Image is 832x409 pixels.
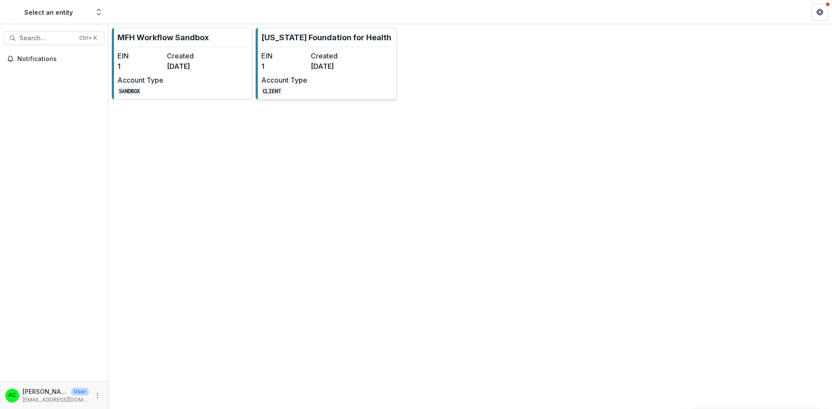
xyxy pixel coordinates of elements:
code: CLIENT [261,87,282,96]
p: MFH Workflow Sandbox [117,32,209,43]
dd: [DATE] [311,61,357,71]
dt: EIN [117,51,163,61]
p: [EMAIL_ADDRESS][DOMAIN_NAME] [23,396,89,404]
dt: Created [311,51,357,61]
div: Select an entity [24,8,73,17]
div: Ctrl + K [78,33,99,43]
button: More [92,390,103,401]
dd: 1 [261,61,307,71]
dt: Account Type [117,75,163,85]
span: Search... [19,35,74,42]
span: Notifications [17,55,101,63]
dt: EIN [261,51,307,61]
p: User [71,388,89,396]
button: Search... [3,31,104,45]
dd: 1 [117,61,163,71]
p: [US_STATE] Foundation for Health [261,32,391,43]
code: SANDBOX [117,87,141,96]
button: Notifications [3,52,104,66]
button: Get Help [811,3,829,21]
a: [US_STATE] Foundation for HealthEIN1Created[DATE]Account TypeCLIENT [256,28,396,100]
button: Open entity switcher [93,3,105,21]
dd: [DATE] [167,61,213,71]
dt: Created [167,51,213,61]
dt: Account Type [261,75,307,85]
div: Alyssa Curran [8,393,16,398]
img: Select an entity [7,5,21,19]
p: [PERSON_NAME] [23,387,68,396]
a: MFH Workflow SandboxEIN1Created[DATE]Account TypeSANDBOX [112,28,252,100]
